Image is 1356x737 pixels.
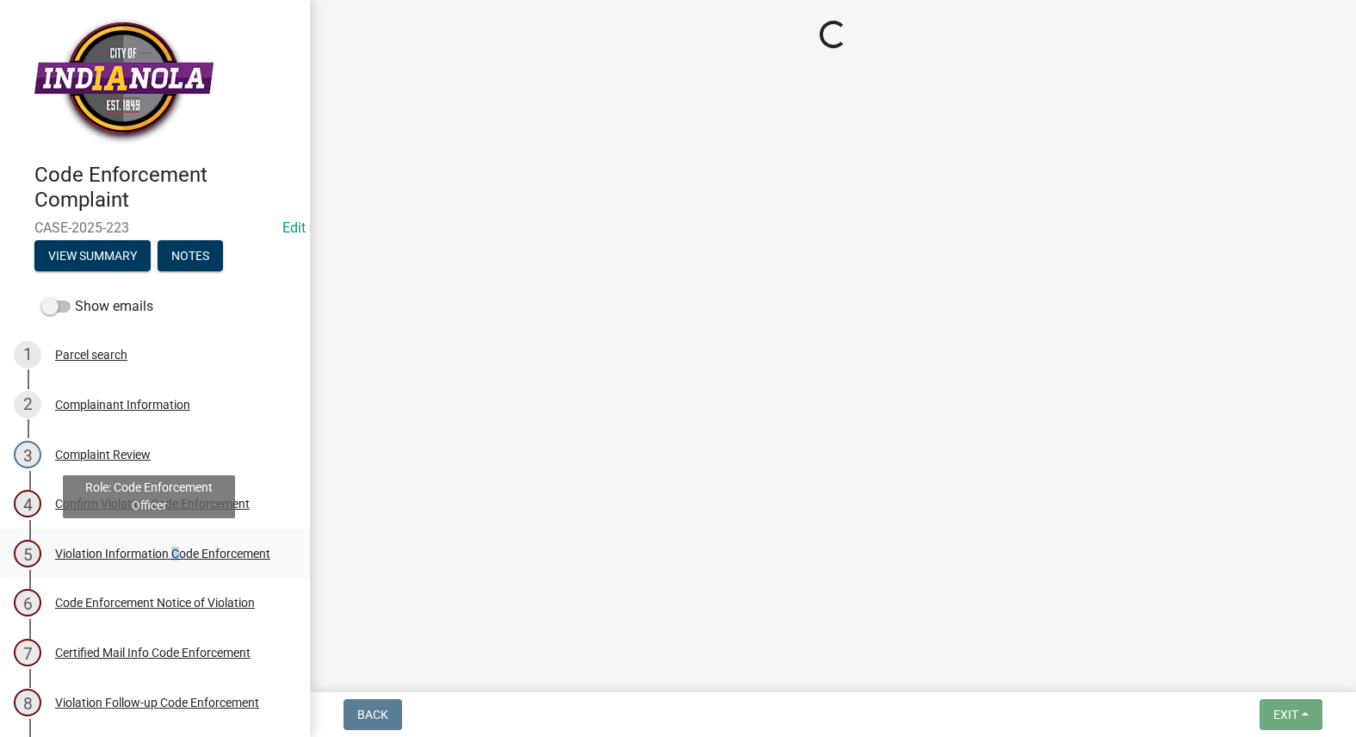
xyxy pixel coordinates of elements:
div: 1 [14,341,41,368]
div: 3 [14,441,41,468]
div: Violation Follow-up Code Enforcement [55,697,259,709]
button: Notes [158,240,223,271]
div: Complainant Information [55,399,190,411]
h4: Code Enforcement Complaint [34,163,296,213]
div: Parcel search [55,349,127,361]
wm-modal-confirm: Notes [158,250,223,263]
span: Exit [1273,708,1298,722]
div: Violation Information Code Enforcement [55,548,270,560]
span: CASE-2025-223 [34,220,276,236]
span: Back [357,708,388,722]
div: 4 [14,490,41,517]
label: Show emails [41,296,153,317]
div: 7 [14,639,41,666]
div: 2 [14,391,41,418]
div: Certified Mail Info Code Enforcement [55,647,251,659]
a: Edit [282,220,306,236]
div: 6 [14,589,41,616]
button: Exit [1260,699,1322,730]
wm-modal-confirm: Edit Application Number [282,220,306,236]
div: Confirm Violation Code Enforcement [55,498,250,510]
div: 8 [14,689,41,716]
wm-modal-confirm: Summary [34,250,151,263]
div: Role: Code Enforcement Officer [63,475,235,518]
div: 5 [14,540,41,567]
img: City of Indianola, Iowa [34,18,214,145]
button: View Summary [34,240,151,271]
button: Back [344,699,402,730]
div: Code Enforcement Notice of Violation [55,597,255,609]
div: Complaint Review [55,449,151,461]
